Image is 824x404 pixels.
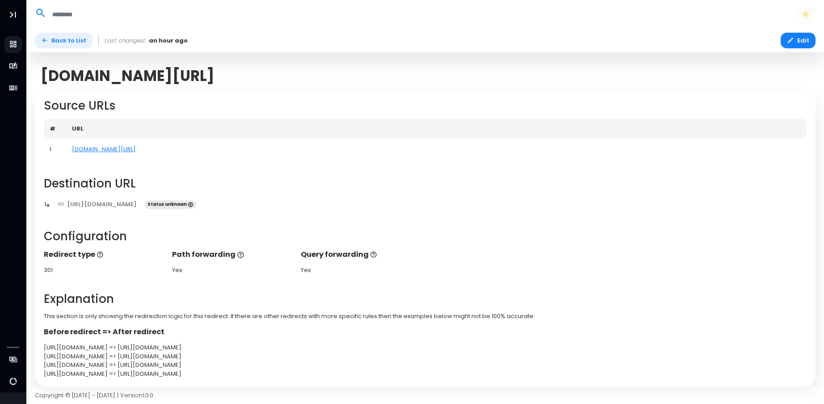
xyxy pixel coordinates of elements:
[301,249,420,260] p: Query forwarding
[301,266,420,275] div: Yes
[4,6,21,23] button: Toggle Aside
[781,33,816,48] button: Edit
[44,312,807,321] p: This section is only showing the redirection logic for this redirect. If there are other redirect...
[51,196,143,212] a: [URL][DOMAIN_NAME]
[41,67,214,85] span: [DOMAIN_NAME][URL]
[149,36,188,45] span: an hour ago
[72,145,136,153] a: [DOMAIN_NAME][URL]
[44,266,164,275] div: 301
[144,200,196,209] span: Status unknown
[172,249,292,260] p: Path forwarding
[44,119,66,139] th: #
[44,370,807,378] div: [URL][DOMAIN_NAME] => [URL][DOMAIN_NAME]
[44,177,807,191] h2: Destination URL
[44,230,807,243] h2: Configuration
[35,33,92,48] a: Back to List
[172,266,292,275] div: Yes
[44,249,164,260] p: Redirect type
[44,343,807,352] div: [URL][DOMAIN_NAME] => [URL][DOMAIN_NAME]
[50,145,60,154] div: 1
[66,119,807,139] th: URL
[35,391,153,400] span: Copyright © [DATE] - [DATE] | Version 1.0.0
[44,99,807,113] h2: Source URLs
[44,361,807,370] div: [URL][DOMAIN_NAME] => [URL][DOMAIN_NAME]
[105,36,146,45] span: Last changed:
[44,327,807,337] p: Before redirect => After redirect
[44,292,807,306] h2: Explanation
[44,352,807,361] div: [URL][DOMAIN_NAME] => [URL][DOMAIN_NAME]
